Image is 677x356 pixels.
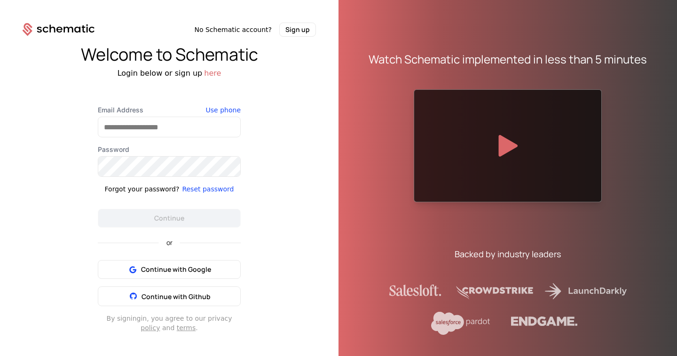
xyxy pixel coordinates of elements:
a: terms [177,324,196,332]
span: Continue with Github [142,292,211,301]
button: here [204,68,221,79]
a: policy [141,324,160,332]
button: Use phone [206,105,241,115]
span: or [159,239,180,246]
label: Email Address [98,105,241,115]
span: Continue with Google [141,265,211,274]
button: Reset password [182,184,234,194]
button: Sign up [279,23,316,37]
label: Password [98,145,241,154]
div: Backed by industry leaders [455,247,561,261]
span: No Schematic account? [194,25,272,34]
div: Watch Schematic implemented in less than 5 minutes [369,52,647,67]
button: Continue [98,209,241,228]
button: Continue with Github [98,286,241,306]
div: Forgot your password? [105,184,180,194]
div: By signing in , you agree to our privacy and . [98,314,241,332]
button: Continue with Google [98,260,241,279]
